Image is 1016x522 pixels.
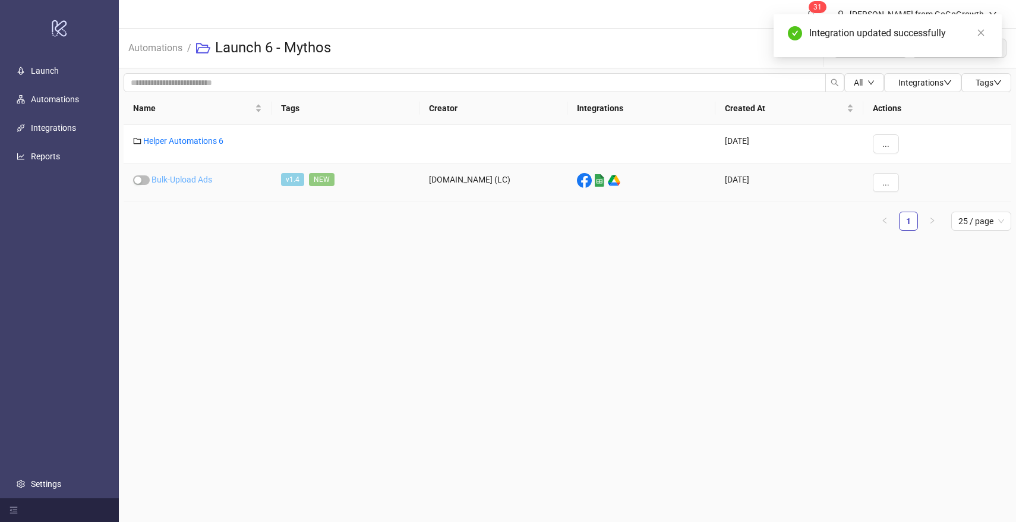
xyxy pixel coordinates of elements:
[977,29,985,37] span: close
[873,173,899,192] button: ...
[809,26,987,40] div: Integration updated successfully
[845,8,989,21] div: [PERSON_NAME] from GoGoGrowth
[929,217,936,224] span: right
[989,10,997,18] span: down
[923,212,942,231] li: Next Page
[958,212,1004,230] span: 25 / page
[215,39,331,58] h3: Launch 6 - Mythos
[419,92,567,125] th: Creator
[813,3,818,11] span: 3
[884,73,961,92] button: Integrationsdown
[863,92,1011,125] th: Actions
[944,78,952,87] span: down
[715,163,863,202] div: [DATE]
[31,479,61,489] a: Settings
[976,78,1002,87] span: Tags
[715,125,863,163] div: [DATE]
[993,78,1002,87] span: down
[419,163,567,202] div: [DOMAIN_NAME] (LC)
[187,29,191,67] li: /
[818,3,822,11] span: 1
[854,78,863,87] span: All
[567,92,715,125] th: Integrations
[133,102,253,115] span: Name
[961,73,1011,92] button: Tagsdown
[898,78,952,87] span: Integrations
[725,102,844,115] span: Created At
[807,10,815,18] span: bell
[31,66,59,76] a: Launch
[31,95,79,104] a: Automations
[10,506,18,514] span: menu-fold
[974,26,987,39] a: Close
[844,73,884,92] button: Alldown
[126,40,185,54] a: Automations
[124,92,272,125] th: Name
[152,175,212,184] a: Bulk-Upload Ads
[31,152,60,161] a: Reports
[875,212,894,231] li: Previous Page
[875,212,894,231] button: left
[788,26,802,40] span: check-circle
[882,178,889,187] span: ...
[196,41,210,55] span: folder-open
[923,212,942,231] button: right
[837,10,845,18] span: user
[272,92,419,125] th: Tags
[831,78,839,87] span: search
[881,217,888,224] span: left
[281,173,304,186] span: v1.4
[31,123,76,133] a: Integrations
[873,134,899,153] button: ...
[715,92,863,125] th: Created At
[882,139,889,149] span: ...
[867,79,875,86] span: down
[143,136,223,146] a: Helper Automations 6
[809,1,826,13] sup: 31
[951,212,1011,231] div: Page Size
[309,173,335,186] span: NEW
[899,212,918,231] li: 1
[900,212,917,230] a: 1
[133,137,141,145] span: folder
